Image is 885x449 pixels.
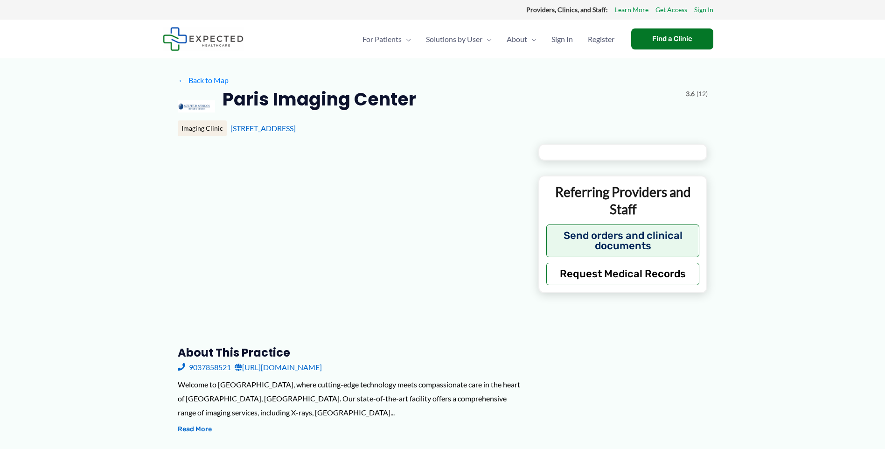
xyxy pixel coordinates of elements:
[163,27,244,51] img: Expected Healthcare Logo - side, dark font, small
[588,23,614,56] span: Register
[697,88,708,100] span: (12)
[178,360,231,374] a: 9037858521
[526,6,608,14] strong: Providers, Clinics, and Staff:
[544,23,580,56] a: Sign In
[426,23,482,56] span: Solutions by User
[546,183,700,217] p: Referring Providers and Staff
[580,23,622,56] a: Register
[355,23,418,56] a: For PatientsMenu Toggle
[631,28,713,49] a: Find a Clinic
[178,120,227,136] div: Imaging Clinic
[655,4,687,16] a: Get Access
[402,23,411,56] span: Menu Toggle
[178,424,212,435] button: Read More
[178,73,229,87] a: ←Back to Map
[546,224,700,257] button: Send orders and clinical documents
[499,23,544,56] a: AboutMenu Toggle
[355,23,622,56] nav: Primary Site Navigation
[482,23,492,56] span: Menu Toggle
[178,378,523,419] div: Welcome to [GEOGRAPHIC_DATA], where cutting-edge technology meets compassionate care in the heart...
[235,360,322,374] a: [URL][DOMAIN_NAME]
[507,23,527,56] span: About
[546,263,700,285] button: Request Medical Records
[418,23,499,56] a: Solutions by UserMenu Toggle
[230,124,296,133] a: [STREET_ADDRESS]
[551,23,573,56] span: Sign In
[527,23,537,56] span: Menu Toggle
[615,4,648,16] a: Learn More
[694,4,713,16] a: Sign In
[178,76,187,84] span: ←
[223,88,416,111] h2: Paris Imaging Center
[178,345,523,360] h3: About this practice
[362,23,402,56] span: For Patients
[686,88,695,100] span: 3.6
